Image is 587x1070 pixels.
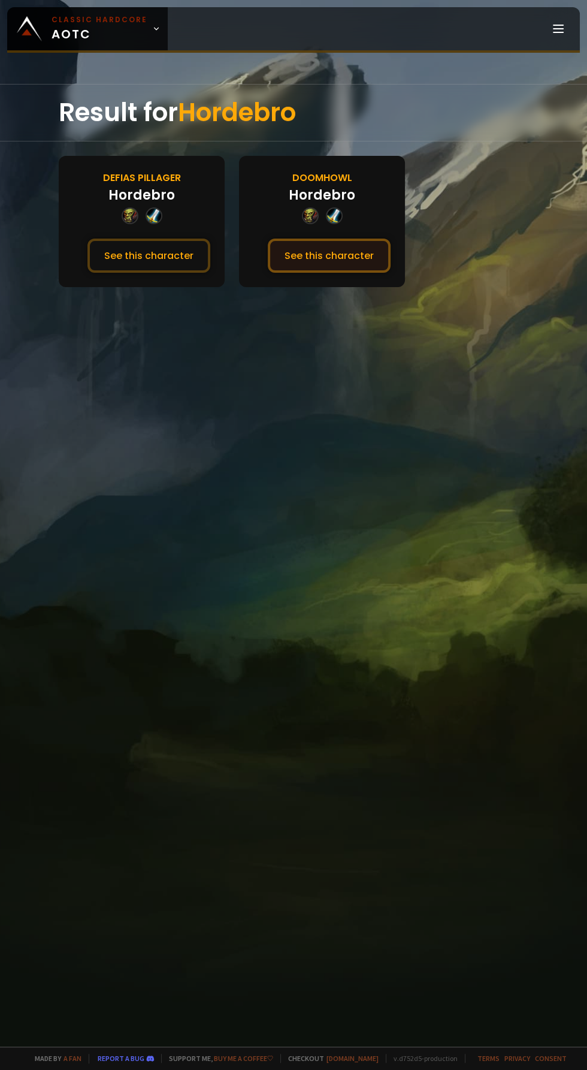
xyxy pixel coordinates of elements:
[87,239,210,273] button: See this character
[280,1054,379,1063] span: Checkout
[59,85,528,141] div: Result for
[28,1054,81,1063] span: Made by
[326,1054,379,1063] a: [DOMAIN_NAME]
[7,7,168,50] a: Classic HardcoreAOTC
[178,95,296,130] span: Hordebro
[504,1054,530,1063] a: Privacy
[63,1054,81,1063] a: a fan
[103,170,181,185] div: Defias Pillager
[289,185,355,205] div: Hordebro
[477,1054,500,1063] a: Terms
[52,14,147,43] span: AOTC
[268,239,391,273] button: See this character
[386,1054,458,1063] span: v. d752d5 - production
[98,1054,144,1063] a: Report a bug
[52,14,147,25] small: Classic Hardcore
[214,1054,273,1063] a: Buy me a coffee
[292,170,352,185] div: Doomhowl
[535,1054,567,1063] a: Consent
[161,1054,273,1063] span: Support me,
[108,185,175,205] div: Hordebro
